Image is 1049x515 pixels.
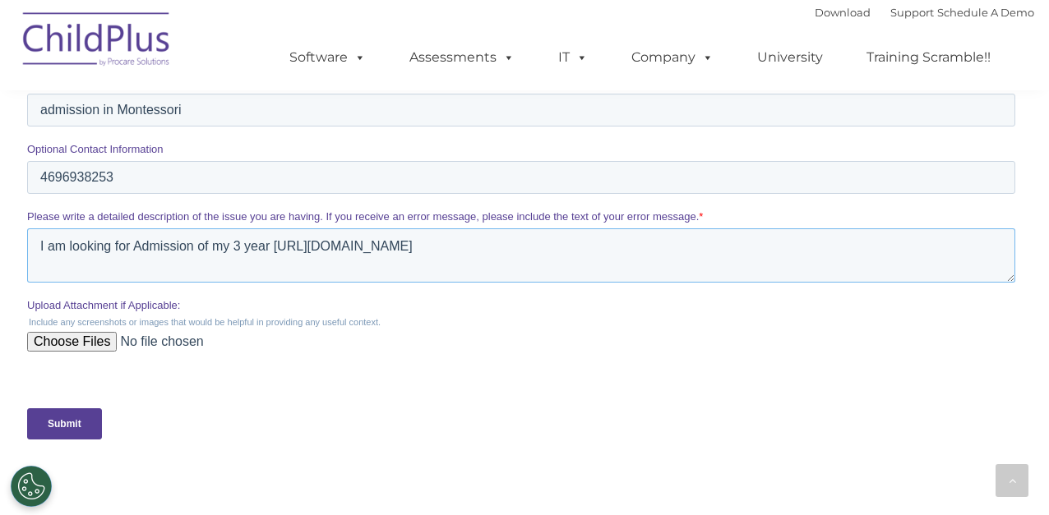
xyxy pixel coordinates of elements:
[890,6,934,19] a: Support
[497,163,567,175] span: Phone number
[15,1,179,83] img: ChildPlus by Procare Solutions
[393,41,531,74] a: Assessments
[497,95,548,108] span: Last name
[850,41,1007,74] a: Training Scramble!!
[815,6,1034,19] font: |
[542,41,604,74] a: IT
[937,6,1034,19] a: Schedule A Demo
[11,466,52,507] button: Cookies Settings
[273,41,382,74] a: Software
[815,6,871,19] a: Download
[615,41,730,74] a: Company
[741,41,839,74] a: University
